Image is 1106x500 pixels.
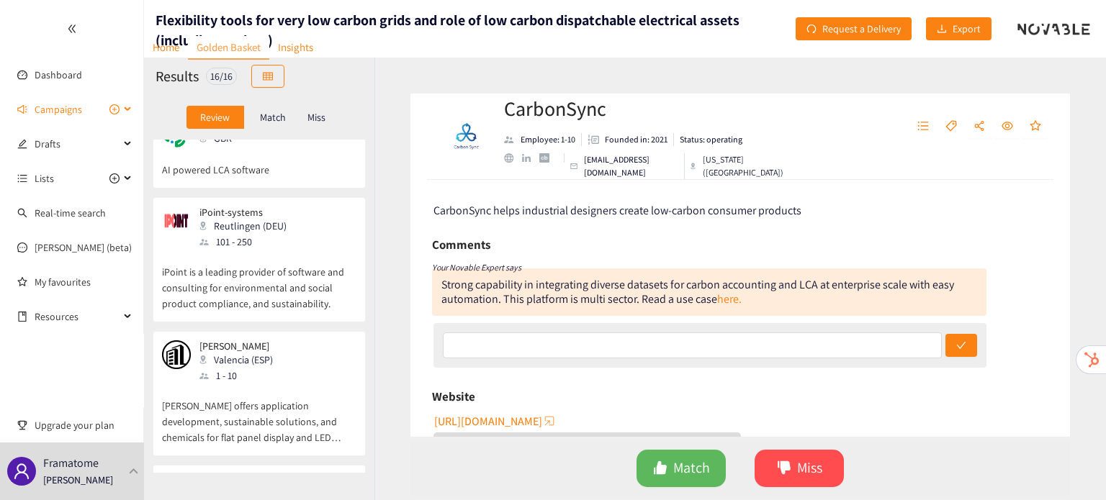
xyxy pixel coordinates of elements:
[156,66,199,86] h2: Results
[953,21,981,37] span: Export
[35,164,54,193] span: Lists
[263,71,273,83] span: table
[504,133,582,146] li: Employees
[605,133,667,146] p: Founded in: 2021
[691,153,794,179] div: [US_STATE] ([GEOGRAPHIC_DATA])
[432,262,521,273] i: Your Novable Expert says
[680,133,742,146] p: Status: operating
[504,94,794,123] h2: CarbonSync
[1022,115,1048,138] button: star
[199,368,282,383] div: 1 - 10
[917,120,929,133] span: unordered-list
[994,115,1020,138] button: eye
[162,147,356,178] p: AI powered LCA software
[434,412,542,430] span: [URL][DOMAIN_NAME]
[956,340,966,352] span: check
[162,383,356,445] p: [PERSON_NAME] offers application development, sustainable solutions, and chemicals for flat panel...
[1030,120,1041,133] span: star
[43,454,99,472] p: Framatome
[938,115,964,138] button: tag
[822,21,901,37] span: Request a Delivery
[200,112,230,123] p: Review
[945,334,977,357] button: check
[966,115,992,138] button: share-alt
[1034,431,1106,500] iframe: Chat Widget
[777,460,791,477] span: dislike
[199,352,282,368] div: Valencia (ESP)
[432,234,490,255] h6: Comments
[582,133,674,146] li: Founded in year
[797,457,822,479] span: Miss
[156,10,796,50] h1: Flexibility tools for very low carbon grids and role of low carbon dispatchable electrical assets...
[35,241,132,254] a: [PERSON_NAME] (beta)
[673,457,710,479] span: Match
[35,68,82,81] a: Dashboard
[436,108,493,165] img: Company Logo
[717,291,742,306] a: here.
[307,112,325,123] p: Miss
[199,234,295,250] div: 101 - 250
[109,104,120,114] span: plus-circle
[539,153,557,163] a: crunchbase
[806,24,817,35] span: redo
[974,120,985,133] span: share-alt
[945,120,957,133] span: tag
[504,153,522,163] a: website
[13,463,30,480] span: user
[522,154,539,163] a: linkedin
[162,340,191,369] img: Snapshot of the company's website
[269,36,322,58] a: Insights
[35,206,106,219] a: Real-time search
[17,173,27,183] span: unordered-list
[674,133,742,146] li: Status
[162,250,356,312] p: iPoint is a leading provider of software and consulting for environmental and social product comp...
[35,411,132,440] span: Upgrade your plan
[926,17,992,40] button: downloadExport
[17,104,27,114] span: sound
[910,115,936,138] button: unordered-list
[937,24,947,35] span: download
[755,450,844,487] button: dislikeMiss
[199,218,295,234] div: Reutlingen (DEU)
[199,340,273,352] p: [PERSON_NAME]
[521,133,575,146] p: Employee: 1-10
[432,386,475,407] h6: Website
[35,95,82,124] span: Campaigns
[67,24,77,34] span: double-left
[433,203,801,218] span: CarbonSync helps industrial designers create low-carbon consumer products
[434,409,557,432] button: [URL][DOMAIN_NAME]
[35,302,120,331] span: Resources
[199,206,287,218] p: iPoint-systems
[43,472,113,488] p: [PERSON_NAME]
[17,139,27,149] span: edit
[653,460,667,477] span: like
[17,312,27,322] span: book
[206,68,237,85] div: 16 / 16
[637,450,726,487] button: likeMatch
[260,112,286,123] p: Match
[796,17,912,40] button: redoRequest a Delivery
[441,277,954,306] div: Strong capability in integrating diverse datasets for carbon accounting and LCA at enterprise sca...
[162,206,191,235] img: Snapshot of the company's website
[109,173,120,183] span: plus-circle
[584,153,678,179] p: [EMAIL_ADDRESS][DOMAIN_NAME]
[17,420,27,430] span: trophy
[144,36,188,58] a: Home
[1002,120,1013,133] span: eye
[35,268,132,296] a: My favourites
[35,129,120,158] span: Drafts
[251,65,284,88] button: table
[188,36,269,60] a: Golden Basket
